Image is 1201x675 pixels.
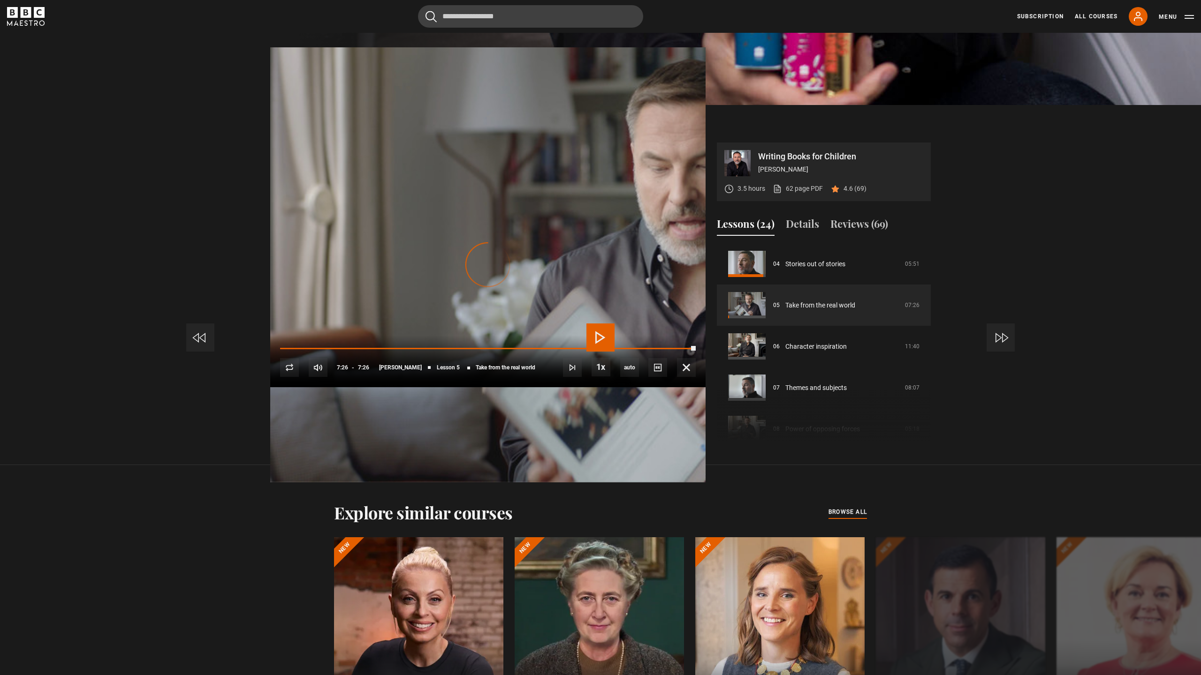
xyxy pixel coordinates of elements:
[418,5,643,28] input: Search
[280,358,299,377] button: Replay
[677,358,696,377] button: Fullscreen
[844,184,867,194] p: 4.6 (69)
[1075,12,1117,21] a: All Courses
[352,364,354,371] span: -
[737,184,765,194] p: 3.5 hours
[620,358,639,377] div: Current quality: 1080p
[358,359,369,376] span: 7:26
[758,165,923,174] p: [PERSON_NAME]
[829,507,867,517] a: browse all
[785,342,847,352] a: Character inspiration
[437,365,460,370] span: Lesson 5
[785,383,847,393] a: Themes and subjects
[379,365,422,370] span: [PERSON_NAME]
[717,216,775,236] button: Lessons (24)
[620,358,639,377] span: auto
[758,152,923,161] p: Writing Books for Children
[426,11,437,22] button: Submit the search query
[830,216,888,236] button: Reviews (69)
[648,358,667,377] button: Captions
[7,7,45,26] svg: BBC Maestro
[786,216,819,236] button: Details
[334,502,513,522] h2: Explore similar courses
[592,358,610,376] button: Playback Rate
[785,259,845,269] a: Stories out of stories
[563,358,582,377] button: Next Lesson
[270,142,706,387] video-js: Video Player
[476,365,535,370] span: Take from the real world
[337,359,348,376] span: 7:26
[309,358,327,377] button: Mute
[1159,12,1194,22] button: Toggle navigation
[280,348,696,350] div: Progress Bar
[773,184,823,194] a: 62 page PDF
[829,507,867,517] span: browse all
[785,300,855,310] a: Take from the real world
[1017,12,1064,21] a: Subscription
